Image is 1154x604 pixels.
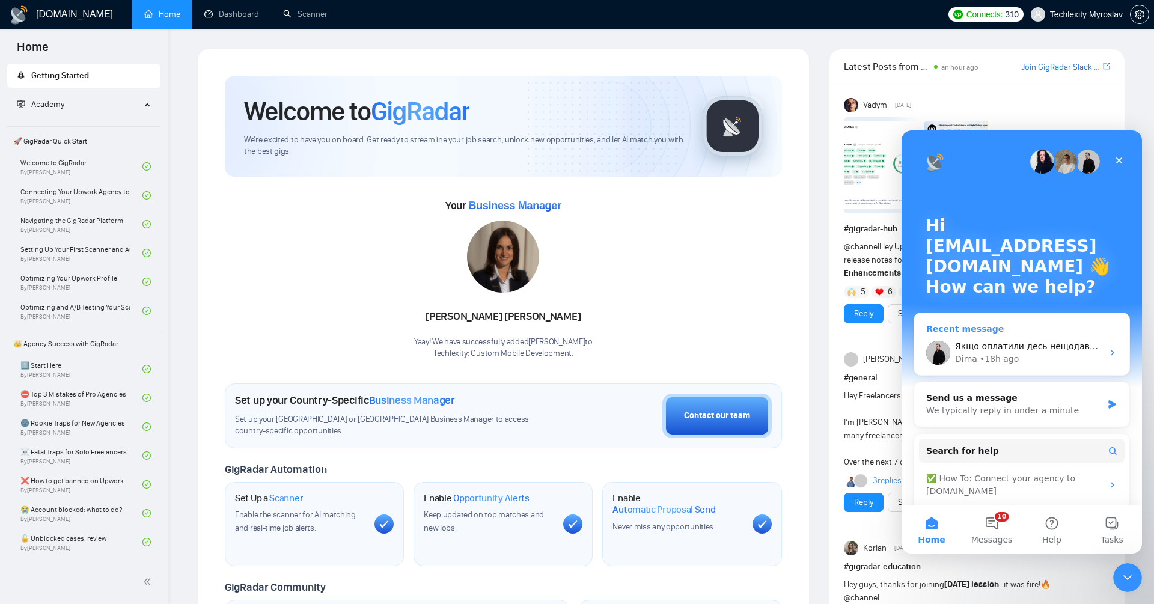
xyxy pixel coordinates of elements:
[941,63,978,72] span: an hour ago
[20,269,142,295] a: Optimizing Your Upwork ProfileBy[PERSON_NAME]
[888,493,961,512] button: See the details
[141,405,160,413] span: Help
[944,579,999,590] strong: [DATE] lession
[142,307,151,315] span: check-circle
[898,307,951,320] a: See the details
[283,9,328,19] a: searchScanner
[844,304,884,323] button: Reply
[17,308,223,332] button: Search for help
[204,9,259,19] a: dashboardDashboard
[888,304,961,323] button: See the details
[953,10,963,19] img: upwork-logo.png
[144,9,180,19] a: homeHome
[8,129,159,153] span: 🚀 GigRadar Quick Start
[7,64,160,88] li: Getting Started
[468,200,561,212] span: Business Manager
[1103,61,1110,71] span: export
[235,510,356,533] span: Enable the scanner for AI matching and real-time job alerts.
[269,492,303,504] span: Scanner
[12,251,228,297] div: Send us a messageWe typically reply in under a minute
[966,8,1003,21] span: Connects:
[20,356,142,382] a: 1️⃣ Start HereBy[PERSON_NAME]
[16,405,43,413] span: Home
[17,337,223,372] div: ✅ How To: Connect your agency to [DOMAIN_NAME]
[854,496,873,509] a: Reply
[1021,61,1101,74] a: Join GigRadar Slack Community
[875,288,884,296] img: ❤️
[142,422,151,431] span: check-circle
[369,394,455,407] span: Business Manager
[844,541,858,555] img: Korlan
[20,442,142,469] a: ☠️ Fatal Traps for Solo FreelancersBy[PERSON_NAME]
[142,278,151,286] span: check-circle
[60,375,120,423] button: Messages
[20,385,142,411] a: ⛔ Top 3 Mistakes of Pro AgenciesBy[PERSON_NAME]
[7,38,58,64] span: Home
[844,560,1110,573] h1: # gigradar-education
[143,576,155,588] span: double-left
[902,130,1142,554] iframe: Intercom live chat
[844,117,988,213] img: F09AC4U7ATU-image.png
[371,95,469,127] span: GigRadar
[844,222,1110,236] h1: # gigradar-hub
[861,286,865,298] span: 5
[612,492,742,516] h1: Enable
[17,71,25,79] span: rocket
[703,96,763,156] img: gigradar-logo.png
[142,249,151,257] span: check-circle
[844,371,1110,385] h1: # general
[863,541,887,555] span: Korlan
[662,394,772,438] button: Contact our team
[235,492,303,504] h1: Set Up a
[844,391,1106,467] span: Hey Freelancers &amp; Agency Owners, I’m [PERSON_NAME], a BDE with 5+ years of experience, and I ...
[10,5,29,25] img: logo
[612,522,715,532] span: Never miss any opportunities.
[142,509,151,517] span: check-circle
[20,153,142,180] a: Welcome to GigRadarBy[PERSON_NAME]
[844,59,931,74] span: Latest Posts from the GigRadar Community
[445,199,561,212] span: Your
[1034,10,1042,19] span: user
[31,70,89,81] span: Getting Started
[414,348,593,359] p: Techlexity: Custom Mobile Development .
[53,211,626,221] span: Якщо оплатили десь нещодавно, то страйп протягом години пускає А поки нотіфікашок немає, то і зна...
[424,492,530,504] h1: Enable
[17,100,25,108] span: fund-projection-screen
[31,99,64,109] span: Academy
[142,451,151,460] span: check-circle
[844,242,1089,278] span: Hey Upwork growth hackers, here's our July round-up and release notes for GigRadar • is your prof...
[120,375,180,423] button: Help
[142,220,151,228] span: check-circle
[863,99,887,112] span: Vadym
[17,99,64,109] span: Academy
[847,288,856,296] img: 🙌
[142,538,151,546] span: check-circle
[20,211,142,237] a: Navigating the GigRadar PlatformBy[PERSON_NAME]
[25,314,97,327] span: Search for help
[8,332,159,356] span: 👑 Agency Success with GigRadar
[142,394,151,402] span: check-circle
[244,95,469,127] h1: Welcome to
[844,242,879,252] span: @channel
[53,222,76,235] div: Dima
[1040,579,1051,590] span: 🔥
[142,480,151,489] span: check-circle
[1130,5,1149,24] button: setting
[142,365,151,373] span: check-circle
[142,191,151,200] span: check-circle
[1113,563,1142,592] iframe: Intercom live chat
[70,405,111,413] span: Messages
[895,100,911,111] span: [DATE]
[20,240,142,266] a: Setting Up Your First Scanner and Auto-BidderBy[PERSON_NAME]
[25,342,201,367] div: ✅ How To: Connect your agency to [DOMAIN_NAME]
[199,405,222,413] span: Tasks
